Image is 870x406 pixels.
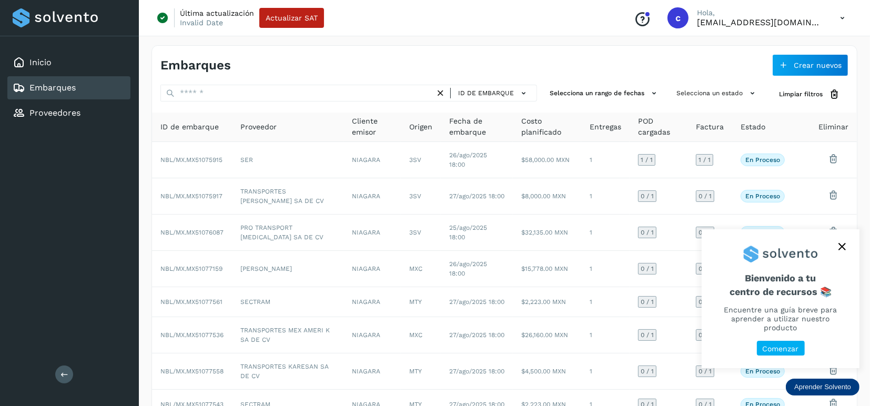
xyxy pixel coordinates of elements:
button: Selecciona un rango de fechas [545,85,664,102]
span: 0 / 1 [641,299,654,305]
td: 1 [581,353,630,390]
td: $2,223.00 MXN [513,287,581,317]
td: NIAGARA [343,317,401,353]
td: NIAGARA [343,215,401,251]
span: NBL/MX.MX51077561 [160,298,222,306]
td: TRANSPORTES [PERSON_NAME] SA DE CV [232,178,343,215]
span: NBL/MX.MX51077159 [160,265,222,272]
button: ID de embarque [455,86,532,101]
span: Factura [696,121,724,133]
td: MTY [401,287,441,317]
button: Actualizar SAT [259,8,324,28]
span: 0 / 1 [699,229,712,236]
span: NBL/MX.MX51077558 [160,368,224,375]
span: Entregas [590,121,621,133]
span: 0 / 1 [641,266,654,272]
a: Proveedores [29,108,80,118]
span: POD cargadas [638,116,679,138]
span: 0 / 1 [641,332,654,338]
span: NBL/MX.MX51075915 [160,156,222,164]
td: 1 [581,287,630,317]
p: Invalid Date [180,18,223,27]
span: 26/ago/2025 18:00 [449,260,487,277]
td: NIAGARA [343,178,401,215]
button: Comenzar [757,341,805,356]
p: En proceso [745,156,780,164]
td: 1 [581,142,630,178]
td: 3SV [401,142,441,178]
span: 1 / 1 [699,157,711,163]
span: 0 / 1 [699,193,712,199]
td: NIAGARA [343,251,401,287]
span: Estado [741,121,765,133]
button: close, [834,239,850,255]
span: 0 / 1 [699,332,712,338]
span: 27/ago/2025 18:00 [449,192,504,200]
td: SECTRAM [232,287,343,317]
div: Inicio [7,51,130,74]
span: Origen [409,121,432,133]
p: Aprender Solvento [794,383,851,391]
td: MTY [401,353,441,390]
td: SER [232,142,343,178]
p: cavila@niagarawater.com [697,17,823,27]
span: 27/ago/2025 18:00 [449,368,504,375]
span: ID de embarque [160,121,219,133]
button: Crear nuevos [772,54,848,76]
td: NIAGARA [343,142,401,178]
div: Embarques [7,76,130,99]
p: En proceso [745,229,780,236]
td: $58,000.00 MXN [513,142,581,178]
span: 0 / 1 [641,368,654,374]
span: 27/ago/2025 18:00 [449,298,504,306]
p: Encuentre una guía breve para aprender a utilizar nuestro producto [714,306,847,332]
p: En proceso [745,368,780,375]
span: NBL/MX.MX51076087 [160,229,224,236]
span: 0 / 1 [699,368,712,374]
td: 1 [581,317,630,353]
div: Aprender Solvento [786,379,859,395]
span: Costo planificado [521,116,573,138]
p: Última actualización [180,8,254,18]
td: $8,000.00 MXN [513,178,581,215]
td: MXC [401,251,441,287]
span: NBL/MX.MX51075917 [160,192,222,200]
p: Hola, [697,8,823,17]
td: PRO TRANSPORT [MEDICAL_DATA] SA DE CV [232,215,343,251]
td: 3SV [401,215,441,251]
p: Comenzar [763,344,799,353]
td: TRANSPORTES KARESAN SA DE CV [232,353,343,390]
button: Selecciona un estado [672,85,762,102]
span: 0 / 1 [699,299,712,305]
td: $32,135.00 MXN [513,215,581,251]
span: Actualizar SAT [266,14,318,22]
td: NIAGARA [343,287,401,317]
td: TRANSPORTES MEX AMERI K SA DE CV [232,317,343,353]
td: [PERSON_NAME] [232,251,343,287]
span: Fecha de embarque [449,116,504,138]
td: $15,778.00 MXN [513,251,581,287]
a: Inicio [29,57,52,67]
td: 1 [581,178,630,215]
span: Cliente emisor [352,116,392,138]
span: 27/ago/2025 18:00 [449,331,504,339]
span: 0 / 1 [641,193,654,199]
h4: Embarques [160,58,231,73]
span: Limpiar filtros [779,89,823,99]
p: En proceso [745,192,780,200]
div: Proveedores [7,101,130,125]
span: 0 / 1 [641,229,654,236]
span: ID de embarque [458,88,514,98]
span: Crear nuevos [794,62,842,69]
p: centro de recursos 📚 [714,286,847,298]
td: $4,500.00 MXN [513,353,581,390]
span: Proveedor [240,121,277,133]
td: 1 [581,215,630,251]
td: NIAGARA [343,353,401,390]
td: 3SV [401,178,441,215]
button: Limpiar filtros [771,85,848,104]
span: 0 / 1 [699,266,712,272]
span: NBL/MX.MX51077536 [160,331,224,339]
td: $26,160.00 MXN [513,317,581,353]
span: 26/ago/2025 18:00 [449,151,487,168]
